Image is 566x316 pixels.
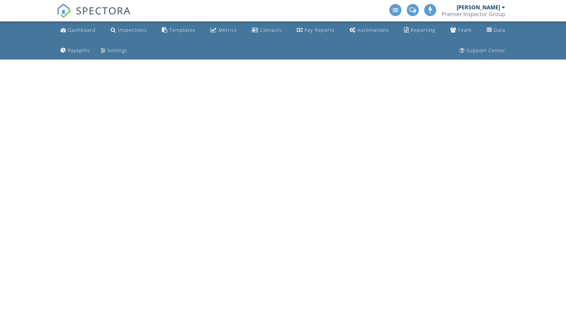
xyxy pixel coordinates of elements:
[484,24,508,36] a: Data
[68,47,90,54] div: Paysplits
[57,9,131,23] a: SPECTORA
[448,24,474,36] a: Team
[457,45,508,57] a: Support Center
[304,27,335,33] div: Pay Reports
[108,24,150,36] a: Inspections
[458,27,472,33] div: Team
[457,4,500,11] div: [PERSON_NAME]
[294,24,337,36] a: Pay Reports
[118,27,147,33] div: Inspections
[68,27,96,33] div: Dashboard
[76,3,131,17] span: SPECTORA
[57,3,71,18] img: The Best Home Inspection Software - Spectora
[466,47,505,54] div: Support Center
[208,24,240,36] a: Metrics
[218,27,237,33] div: Metrics
[159,24,198,36] a: Templates
[58,45,93,57] a: Paysplits
[169,27,195,33] div: Templates
[58,24,98,36] a: Dashboard
[494,27,505,33] div: Data
[442,11,505,17] div: Premier Inspector Group
[249,24,285,36] a: Contacts
[347,24,392,36] a: Automations (Advanced)
[411,27,435,33] div: Reporting
[107,47,127,54] div: Settings
[401,24,438,36] a: Reporting
[357,27,389,33] div: Automations
[98,45,130,57] a: Settings
[260,27,282,33] div: Contacts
